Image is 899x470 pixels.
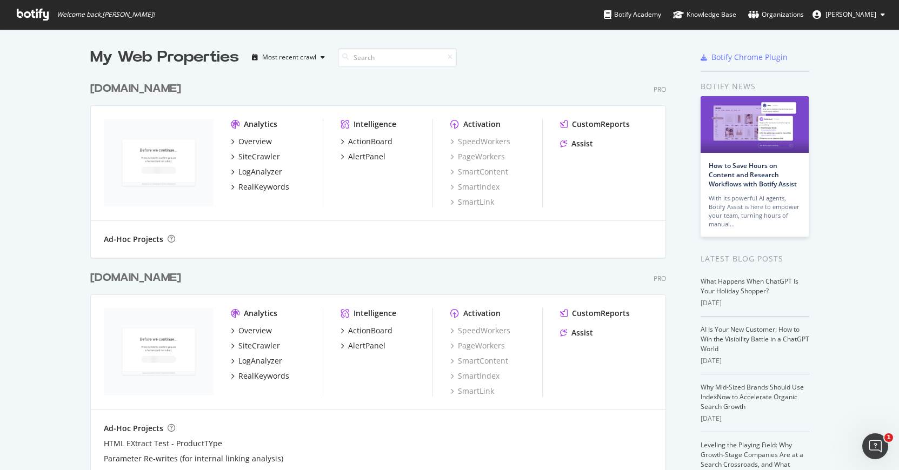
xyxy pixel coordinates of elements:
div: Botify Chrome Plugin [711,52,788,63]
a: AI Is Your New Customer: How to Win the Visibility Battle in a ChatGPT World [701,325,809,353]
div: Overview [238,325,272,336]
a: SpeedWorkers [450,136,510,147]
div: SiteCrawler [238,151,280,162]
div: SiteCrawler [238,340,280,351]
a: SiteCrawler [231,151,280,162]
a: LogAnalyzer [231,166,282,177]
span: Welcome back, [PERSON_NAME] ! [57,10,155,19]
a: Parameter Re-writes (for internal linking analysis) [104,453,283,464]
button: Most recent crawl [248,49,329,66]
a: PageWorkers [450,151,505,162]
img: www.ralphlauren.co.uk [104,308,214,395]
div: [DATE] [701,298,809,308]
button: [PERSON_NAME] [804,6,894,23]
div: LogAnalyzer [238,166,282,177]
a: HTML EXtract Test - ProductTYpe [104,438,222,449]
div: Activation [463,119,501,130]
a: SiteCrawler [231,340,280,351]
a: ActionBoard [341,136,392,147]
input: Search [338,48,457,67]
div: RealKeywords [238,371,289,381]
a: Assist [560,138,593,149]
a: Overview [231,136,272,147]
a: SmartLink [450,197,494,207]
a: Why Mid-Sized Brands Should Use IndexNow to Accelerate Organic Search Growth [701,382,804,411]
div: Organizations [748,9,804,20]
div: ActionBoard [348,136,392,147]
div: [DATE] [701,356,809,366]
div: [DOMAIN_NAME] [90,270,181,286]
a: SmartLink [450,386,494,397]
div: Latest Blog Posts [701,253,809,265]
div: Most recent crawl [262,54,316,61]
div: CustomReports [572,308,630,319]
a: CustomReports [560,119,630,130]
div: Botify Academy [604,9,661,20]
div: RealKeywords [238,182,289,192]
img: How to Save Hours on Content and Research Workflows with Botify Assist [701,96,809,153]
a: RealKeywords [231,182,289,192]
div: Analytics [244,119,277,130]
div: AlertPanel [348,151,385,162]
div: [DATE] [701,414,809,424]
div: Overview [238,136,272,147]
a: What Happens When ChatGPT Is Your Holiday Shopper? [701,277,798,296]
div: Assist [571,138,593,149]
div: ActionBoard [348,325,392,336]
a: AlertPanel [341,151,385,162]
a: LogAnalyzer [231,355,282,366]
div: Intelligence [354,119,396,130]
div: Pro [654,274,666,283]
a: ActionBoard [341,325,392,336]
a: [DOMAIN_NAME] [90,270,185,286]
div: Intelligence [354,308,396,319]
span: 1 [884,433,893,442]
div: Pro [654,85,666,94]
div: AlertPanel [348,340,385,351]
div: Ad-Hoc Projects [104,423,163,434]
img: www.ralphlauren.de [104,119,214,206]
a: RealKeywords [231,371,289,381]
a: Overview [231,325,272,336]
div: Knowledge Base [673,9,736,20]
div: Assist [571,327,593,338]
div: My Web Properties [90,46,239,68]
iframe: Intercom live chat [862,433,888,459]
a: SmartIndex [450,182,500,192]
a: SmartIndex [450,371,500,381]
a: Assist [560,327,593,338]
a: AlertPanel [341,340,385,351]
div: Botify news [701,80,809,92]
div: LogAnalyzer [238,355,282,366]
a: SpeedWorkers [450,325,510,336]
a: SmartContent [450,166,508,177]
div: Analytics [244,308,277,319]
div: With its powerful AI agents, Botify Assist is here to empower your team, turning hours of manual… [709,194,801,229]
a: How to Save Hours on Content and Research Workflows with Botify Assist [709,161,797,189]
div: [DOMAIN_NAME] [90,81,181,97]
a: [DOMAIN_NAME] [90,81,185,97]
a: SmartContent [450,355,508,366]
div: CustomReports [572,119,630,130]
div: Ad-Hoc Projects [104,234,163,245]
span: Sarah Madden [825,10,876,19]
a: Botify Chrome Plugin [701,52,788,63]
a: PageWorkers [450,340,505,351]
a: CustomReports [560,308,630,319]
div: Activation [463,308,501,319]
